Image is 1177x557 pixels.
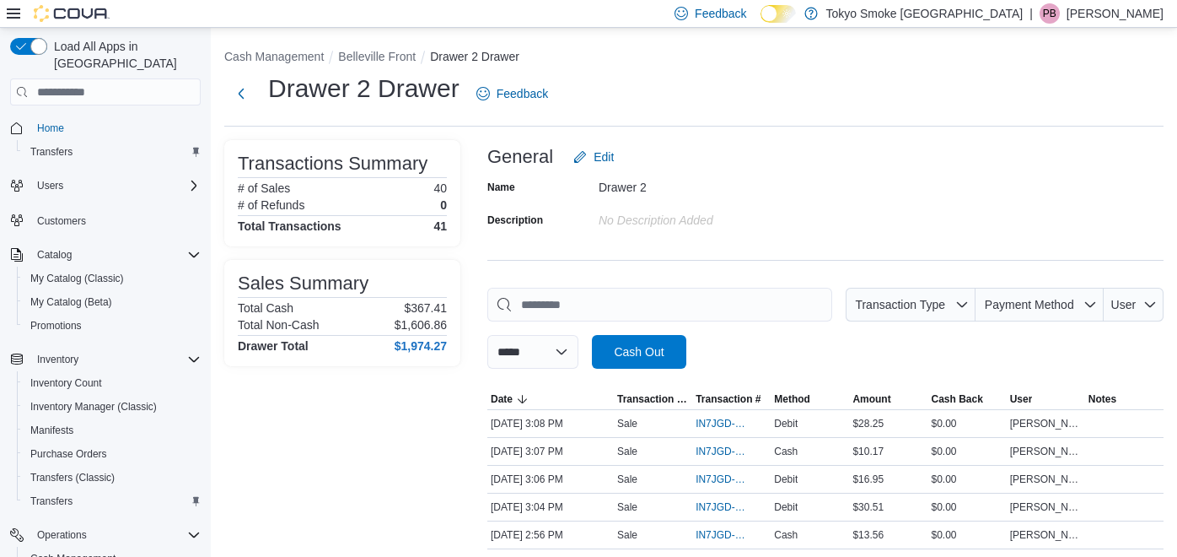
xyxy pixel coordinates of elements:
button: Cash Out [592,335,686,369]
p: Tokyo Smoke [GEOGRAPHIC_DATA] [826,3,1024,24]
p: Sale [617,417,637,430]
h4: Total Transactions [238,219,341,233]
span: My Catalog (Classic) [30,272,124,285]
span: [PERSON_NAME] [1010,417,1082,430]
button: IN7JGD-6736661 [696,414,767,434]
div: [DATE] 3:08 PM [487,414,614,434]
button: Users [30,176,70,196]
button: Catalog [3,243,207,267]
a: My Catalog (Beta) [24,292,119,312]
div: Parker Bateman [1040,3,1060,24]
button: Cash Back [928,389,1007,409]
button: Next [224,77,258,111]
a: My Catalog (Classic) [24,268,131,289]
span: Transaction Type [617,392,689,406]
span: Users [30,176,201,196]
button: Drawer 2 Drawer [430,50,519,63]
a: Manifests [24,420,80,441]
button: Home [3,116,207,140]
span: Catalog [37,248,72,262]
button: Operations [30,525,94,545]
h4: Drawer Total [238,339,309,353]
span: Dark Mode [760,23,761,24]
h4: $1,974.27 [395,339,447,353]
span: Operations [30,525,201,545]
h3: Sales Summary [238,273,368,294]
p: [PERSON_NAME] [1067,3,1164,24]
button: Method [771,389,849,409]
p: Sale [617,500,637,514]
button: Inventory [30,349,85,370]
button: Transaction Type [614,389,692,409]
span: Inventory Count [24,373,201,393]
span: Inventory Count [30,376,102,390]
span: Purchase Orders [24,444,201,464]
span: Inventory [30,349,201,370]
span: User [1010,392,1033,406]
span: $10.17 [852,445,884,458]
span: Feedback [695,5,746,22]
span: Feedback [497,85,548,102]
span: My Catalog (Beta) [30,295,112,309]
span: Transfers [24,142,201,162]
a: Feedback [470,77,555,111]
span: [PERSON_NAME] [1010,528,1082,542]
h6: Total Cash [238,301,293,315]
span: $13.56 [852,528,884,542]
div: [DATE] 2:56 PM [487,525,614,545]
span: Cash [774,445,798,458]
input: Dark Mode [760,5,796,23]
button: Transaction # [692,389,771,409]
h6: # of Sales [238,181,290,195]
span: $16.95 [852,473,884,486]
h1: Drawer 2 Drawer [268,72,460,105]
span: Inventory Manager (Classic) [30,400,157,414]
button: Operations [3,523,207,547]
div: $0.00 [928,441,1007,462]
span: Debit [774,500,798,514]
button: Transaction Type [846,288,975,322]
div: $0.00 [928,497,1007,517]
span: Transfers [30,145,73,159]
span: Customers [30,209,201,230]
span: $30.51 [852,500,884,514]
label: Description [487,214,543,227]
span: Amount [852,392,890,406]
div: Drawer 2 [599,174,825,194]
button: IN7JGD-6736632 [696,497,767,517]
span: [PERSON_NAME] [1010,445,1082,458]
button: IN7JGD-6736577 [696,525,767,545]
a: Transfers [24,142,79,162]
span: Promotions [24,316,201,336]
p: Sale [617,528,637,542]
a: Customers [30,211,93,231]
div: $0.00 [928,525,1007,545]
p: $367.41 [404,301,447,315]
span: IN7JGD-6736645 [696,473,750,486]
span: Transfers [24,491,201,511]
button: Notes [1085,389,1164,409]
span: Debit [774,417,798,430]
h3: General [487,147,553,167]
span: IN7JGD-6736577 [696,528,750,542]
span: IN7JGD-6736661 [696,417,750,430]
span: Notes [1088,392,1116,406]
button: Belleville Front [338,50,416,63]
a: Purchase Orders [24,444,114,464]
span: User [1111,298,1137,311]
input: This is a search bar. As you type, the results lower in the page will automatically filter. [487,288,832,322]
button: Payment Method [975,288,1104,322]
p: Sale [617,473,637,486]
span: Users [37,179,63,192]
span: Method [774,392,810,406]
button: IN7JGD-6736652 [696,441,767,462]
span: Debit [774,473,798,486]
span: Payment Method [985,298,1074,311]
span: Catalog [30,245,201,265]
button: Inventory Manager (Classic) [17,395,207,419]
span: Transfers [30,495,73,508]
button: My Catalog (Beta) [17,290,207,314]
button: Customers [3,208,207,232]
button: Users [3,174,207,197]
span: Transaction Type [855,298,945,311]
